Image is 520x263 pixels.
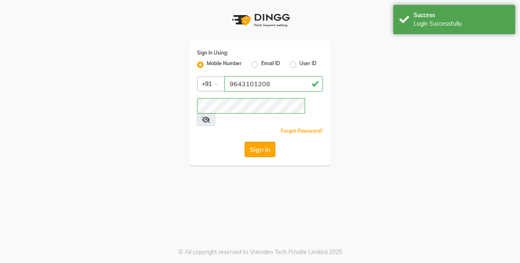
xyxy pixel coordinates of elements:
label: Sign In Using: [197,49,228,57]
div: Success [414,11,509,20]
label: User ID [299,60,316,70]
input: Username [197,98,305,114]
div: Login Successfully. [414,20,509,28]
a: Forgot Password? [281,128,323,134]
label: Mobile Number [207,60,242,70]
input: Username [224,76,323,92]
label: Email ID [261,60,280,70]
button: Sign In [245,142,275,157]
img: logo1.svg [227,8,292,32]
